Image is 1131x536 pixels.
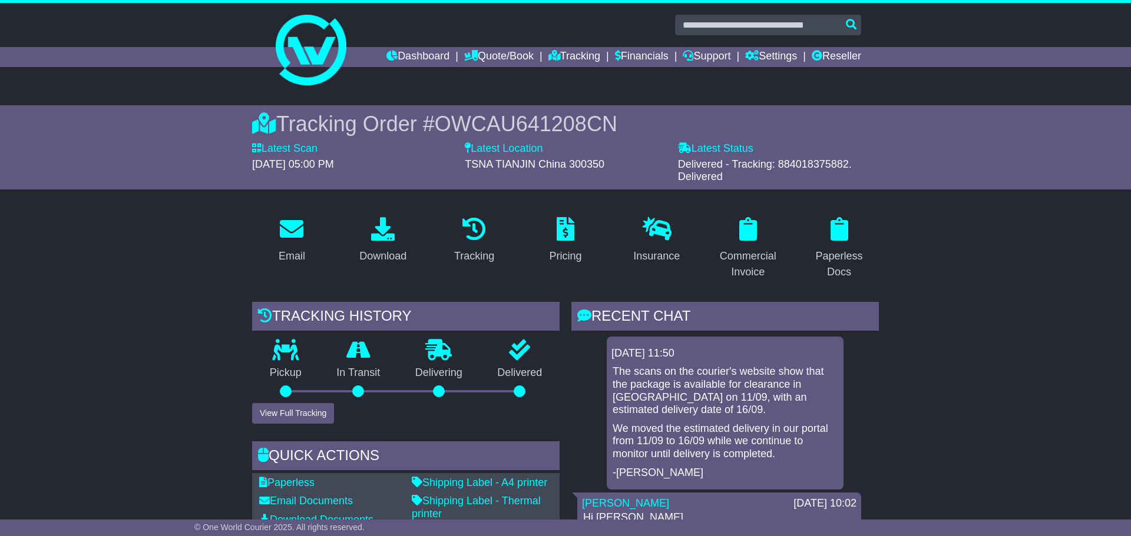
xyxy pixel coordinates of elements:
[807,248,871,280] div: Paperless Docs
[465,158,604,170] span: TSNA TIANJIN China 300350
[386,47,449,67] a: Dashboard
[252,367,319,379] p: Pickup
[412,495,541,520] a: Shipping Label - Thermal printer
[252,403,334,424] button: View Full Tracking
[613,467,838,480] p: -[PERSON_NAME]
[626,213,687,268] a: Insurance
[279,248,305,264] div: Email
[541,213,589,268] a: Pricing
[259,495,353,507] a: Email Documents
[465,142,543,155] label: Latest Location
[613,365,838,416] p: The scans on the courier's website show that the package is available for clearance in [GEOGRAPHI...
[252,158,334,170] span: [DATE] 05:00 PM
[398,367,480,379] p: Delivering
[252,142,318,155] label: Latest Scan
[633,248,680,264] div: Insurance
[716,248,780,280] div: Commercial Invoice
[259,477,315,488] a: Paperless
[359,248,406,264] div: Download
[615,47,669,67] a: Financials
[582,497,669,509] a: [PERSON_NAME]
[678,158,852,183] span: Delivered - Tracking: 884018375882. Delivered
[259,514,373,525] a: Download Documents
[611,347,839,360] div: [DATE] 11:50
[793,497,856,510] div: [DATE] 10:02
[352,213,414,268] a: Download
[271,213,313,268] a: Email
[412,477,547,488] a: Shipping Label - A4 printer
[745,47,797,67] a: Settings
[447,213,502,268] a: Tracking
[571,302,879,334] div: RECENT CHAT
[454,248,494,264] div: Tracking
[319,367,398,379] p: In Transit
[549,248,581,264] div: Pricing
[252,441,560,473] div: Quick Actions
[683,47,730,67] a: Support
[480,367,560,379] p: Delivered
[464,47,534,67] a: Quote/Book
[799,213,879,284] a: Paperless Docs
[678,142,753,155] label: Latest Status
[613,422,838,461] p: We moved the estimated delivery in our portal from 11/09 to 16/09 while we continue to monitor un...
[435,112,617,136] span: OWCAU641208CN
[708,213,788,284] a: Commercial Invoice
[548,47,600,67] a: Tracking
[194,522,365,532] span: © One World Courier 2025. All rights reserved.
[252,302,560,334] div: Tracking history
[812,47,861,67] a: Reseller
[252,111,879,137] div: Tracking Order #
